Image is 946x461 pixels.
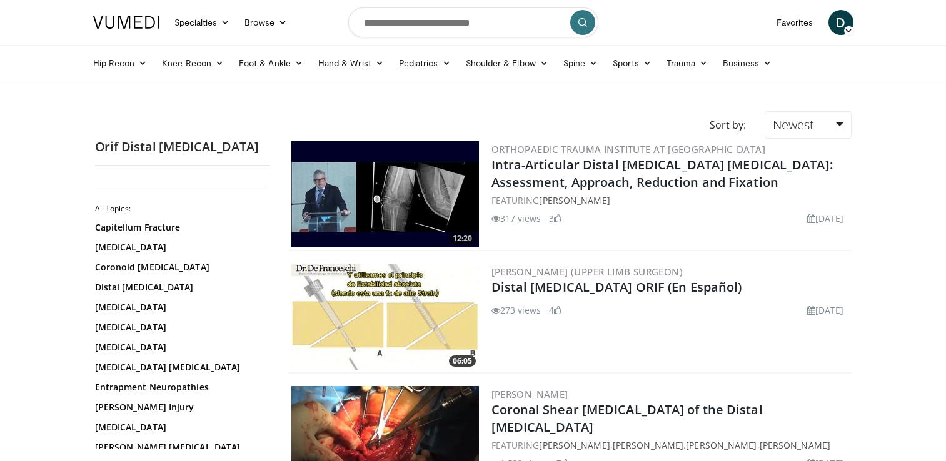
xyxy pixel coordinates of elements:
[765,111,851,139] a: Newest
[449,355,476,367] span: 06:05
[291,264,479,370] a: 06:05
[491,156,833,191] a: Intra-Articular Distal [MEDICAL_DATA] [MEDICAL_DATA]: Assessment, Approach, Reduction and Fixation
[491,279,742,295] a: Distal [MEDICAL_DATA] ORIF (En Español)
[549,304,561,317] li: 4
[491,304,541,317] li: 273 views
[449,233,476,244] span: 12:20
[491,401,763,435] a: Coronal Shear [MEDICAL_DATA] of the Distal [MEDICAL_DATA]
[539,439,610,451] a: [PERSON_NAME]
[613,439,683,451] a: [PERSON_NAME]
[605,51,659,76] a: Sports
[760,439,830,451] a: [PERSON_NAME]
[491,265,683,278] a: [PERSON_NAME] (Upper limb surgeon)
[291,141,479,247] a: 12:20
[95,241,264,254] a: [MEDICAL_DATA]
[93,16,159,29] img: VuMedi Logo
[95,281,264,294] a: Distal [MEDICAL_DATA]
[715,51,779,76] a: Business
[95,221,264,234] a: Capitellum Fracture
[539,194,610,206] a: [PERSON_NAME]
[549,212,561,225] li: 3
[700,111,755,139] div: Sort by:
[491,143,766,156] a: Orthopaedic Trauma Institute at [GEOGRAPHIC_DATA]
[828,10,853,35] a: D
[491,194,849,207] div: FEATURING
[95,341,264,354] a: [MEDICAL_DATA]
[95,321,264,334] a: [MEDICAL_DATA]
[348,7,598,37] input: Search topics, interventions
[95,441,264,454] a: [PERSON_NAME] [MEDICAL_DATA]
[491,439,849,452] div: FEATURING , , ,
[95,301,264,314] a: [MEDICAL_DATA]
[556,51,605,76] a: Spine
[154,51,231,76] a: Knee Recon
[95,204,267,214] h2: All Topics:
[311,51,391,76] a: Hand & Wrist
[659,51,716,76] a: Trauma
[807,304,844,317] li: [DATE]
[86,51,155,76] a: Hip Recon
[231,51,311,76] a: Foot & Ankle
[167,10,238,35] a: Specialties
[95,361,264,374] a: [MEDICAL_DATA] [MEDICAL_DATA]
[95,401,264,414] a: [PERSON_NAME] Injury
[491,388,568,400] a: [PERSON_NAME]
[95,381,264,394] a: Entrapment Neuropathies
[769,10,821,35] a: Favorites
[95,421,264,434] a: [MEDICAL_DATA]
[773,116,814,133] span: Newest
[95,139,270,155] h2: Orif Distal [MEDICAL_DATA]
[237,10,294,35] a: Browse
[391,51,458,76] a: Pediatrics
[807,212,844,225] li: [DATE]
[686,439,757,451] a: [PERSON_NAME]
[491,212,541,225] li: 317 views
[291,264,479,370] img: 88b8e465-5b06-4ebf-88fb-b2f6f6c6bd5c.300x170_q85_crop-smart_upscale.jpg
[458,51,556,76] a: Shoulder & Elbow
[95,261,264,274] a: Coronoid [MEDICAL_DATA]
[291,141,479,247] img: 12765687-9d5a-49c6-bc9a-7b6f97b572c8.300x170_q85_crop-smart_upscale.jpg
